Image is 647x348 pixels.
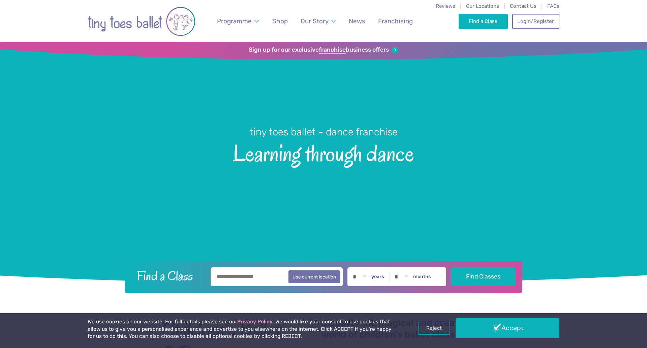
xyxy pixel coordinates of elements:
[512,14,559,29] a: Login/Register
[451,267,516,286] button: Find Classes
[375,13,416,29] a: Franchising
[345,13,368,29] a: News
[413,274,431,280] label: months
[249,46,398,54] a: Sign up for our exclusivefranchisebusiness offers
[88,318,394,340] p: We use cookies on our website. For full details please see our . We would like your consent to us...
[349,17,365,25] span: News
[88,4,195,38] img: tiny toes ballet
[378,17,413,25] span: Franchising
[214,13,262,29] a: Programme
[12,139,635,166] span: Learning through dance
[459,14,508,29] a: Find a Class
[288,270,340,283] button: Use current location
[131,267,206,284] h2: Find a Class
[418,322,450,334] a: Reject
[237,319,273,325] a: Privacy Policy
[510,3,536,9] a: Contact Us
[301,17,329,25] span: Our Story
[436,3,455,9] a: Reviews
[272,17,288,25] span: Shop
[250,126,398,138] small: tiny toes ballet - dance franchise
[456,318,559,338] a: Accept
[319,46,346,54] strong: franchise
[466,3,499,9] a: Our Locations
[371,274,384,280] label: years
[269,13,291,29] a: Shop
[217,17,252,25] span: Programme
[547,3,559,9] a: FAQs
[298,13,339,29] a: Our Story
